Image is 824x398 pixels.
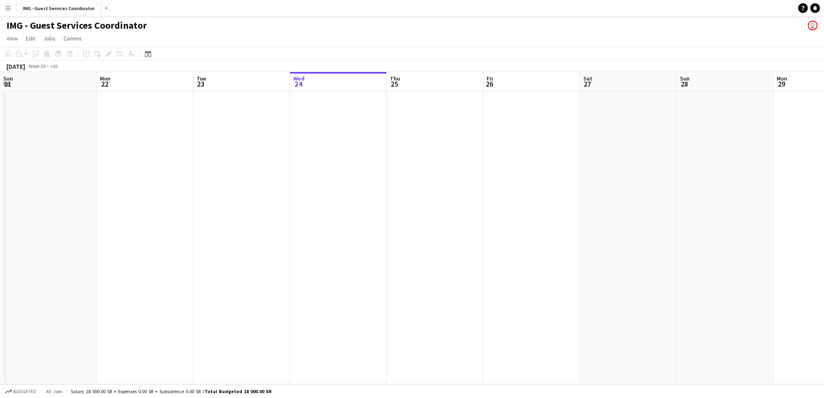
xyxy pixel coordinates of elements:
[50,63,58,69] div: +03
[43,35,55,42] span: Jobs
[71,388,271,394] div: Salary 18 000.00 SR + Expenses 0.00 SR + Subsistence 0.00 SR =
[27,63,47,69] span: Week 39
[205,388,271,394] span: Total Budgeted 18 000.00 SR
[293,75,305,82] span: Wed
[195,79,206,89] span: 23
[2,79,13,89] span: 21
[23,33,38,44] a: Edit
[487,75,493,82] span: Fri
[26,35,35,42] span: Edit
[6,62,25,70] div: [DATE]
[679,79,690,89] span: 28
[389,79,400,89] span: 25
[583,75,592,82] span: Sat
[60,33,85,44] a: Comms
[3,33,21,44] a: View
[292,79,305,89] span: 24
[64,35,82,42] span: Comms
[4,387,38,396] button: Budgeted
[390,75,400,82] span: Thu
[17,0,102,16] button: IMG - Guest Services Coordinator
[100,75,110,82] span: Mon
[582,79,592,89] span: 27
[485,79,493,89] span: 26
[6,35,18,42] span: View
[777,75,787,82] span: Mon
[13,389,36,394] span: Budgeted
[197,75,206,82] span: Tue
[775,79,787,89] span: 29
[808,21,818,30] app-user-avatar: Ninar Wannos
[40,33,59,44] a: Jobs
[44,388,64,394] span: All jobs
[99,79,110,89] span: 22
[6,19,147,32] h1: IMG - Guest Services Coordinator
[3,75,13,82] span: Sun
[680,75,690,82] span: Sun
